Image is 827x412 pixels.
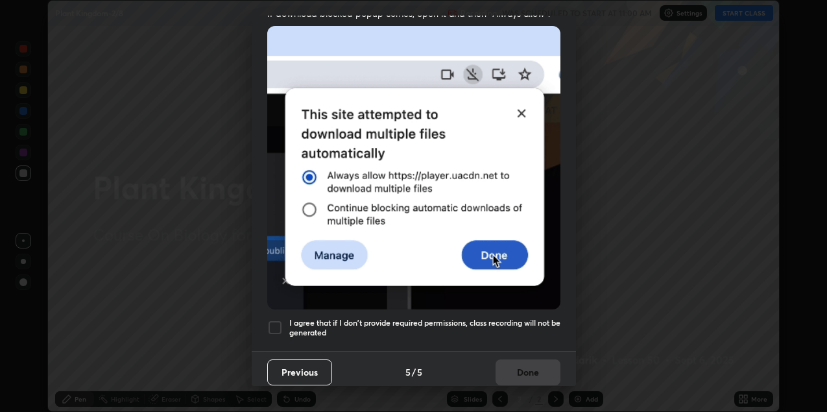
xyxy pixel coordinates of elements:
[417,365,422,379] h4: 5
[267,26,560,309] img: downloads-permission-blocked.gif
[405,365,411,379] h4: 5
[267,359,332,385] button: Previous
[289,318,560,338] h5: I agree that if I don't provide required permissions, class recording will not be generated
[412,365,416,379] h4: /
